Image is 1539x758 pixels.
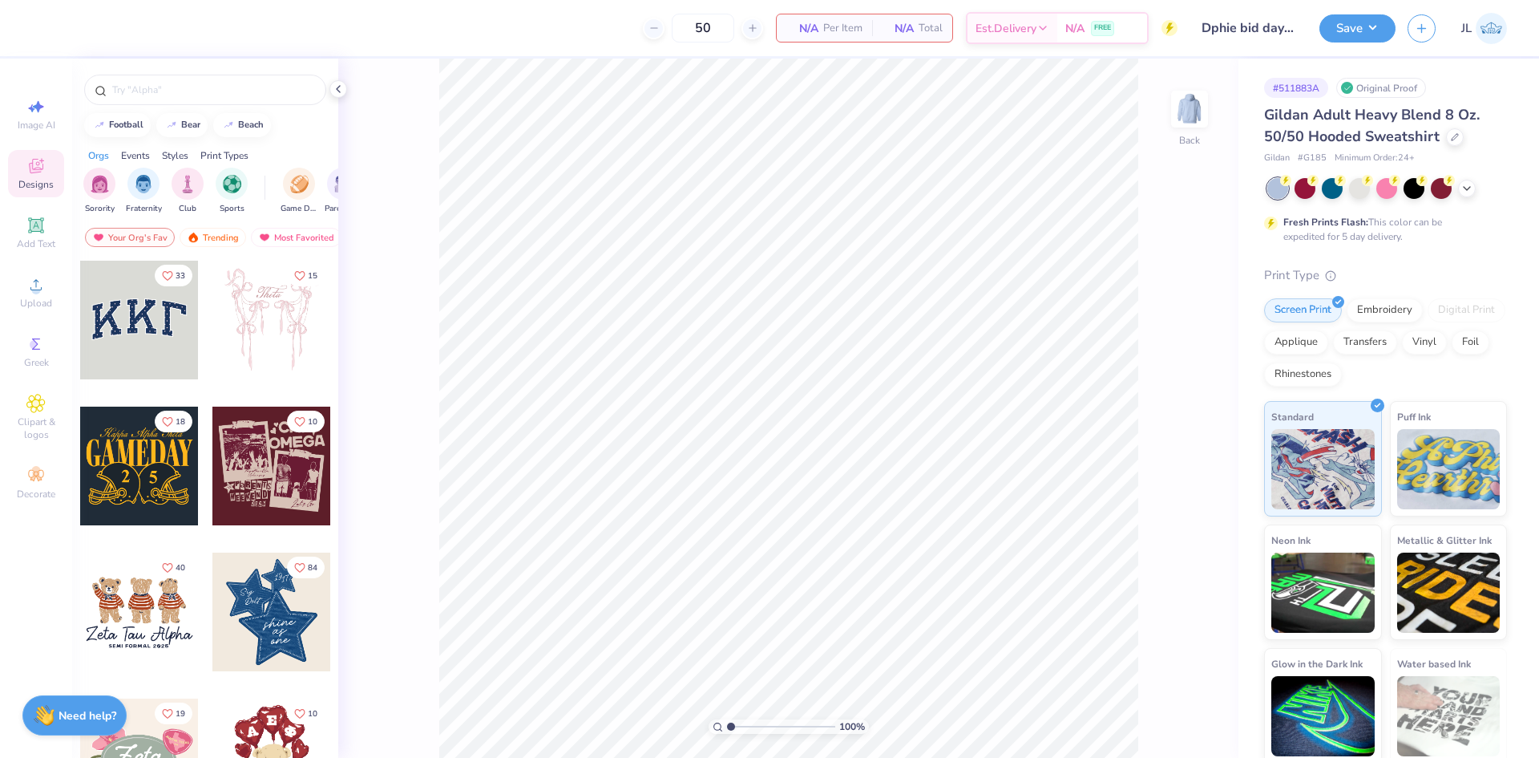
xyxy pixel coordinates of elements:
button: Like [155,557,192,578]
div: filter for Sports [216,168,248,215]
span: 10 [308,418,317,426]
span: 10 [308,710,317,718]
div: Digital Print [1428,298,1505,322]
div: bear [181,120,200,129]
button: Like [287,265,325,286]
span: Sorority [85,203,115,215]
span: 100 % [839,719,865,734]
img: Glow in the Dark Ink [1271,676,1375,756]
img: Puff Ink [1397,429,1501,509]
div: Vinyl [1402,330,1447,355]
span: Image AI [18,119,55,132]
img: trend_line.gif [93,120,106,130]
span: Sports [220,203,244,215]
div: filter for Club [172,168,204,215]
div: # 511883A [1264,78,1328,98]
div: Styles [162,148,188,163]
span: 40 [176,564,185,572]
span: Standard [1271,408,1314,425]
img: Parent's Weekend Image [334,175,353,193]
img: Sports Image [223,175,241,193]
span: 18 [176,418,185,426]
button: Like [155,265,192,286]
img: most_fav.gif [258,232,271,243]
img: Game Day Image [290,175,309,193]
span: Glow in the Dark Ink [1271,655,1363,672]
img: Jairo Laqui [1476,13,1507,44]
img: Club Image [179,175,196,193]
span: Neon Ink [1271,532,1311,549]
img: Back [1173,93,1206,125]
a: JL [1461,13,1507,44]
img: most_fav.gif [92,232,105,243]
input: – – [672,14,734,43]
span: 84 [308,564,317,572]
div: beach [238,120,264,129]
div: filter for Fraternity [126,168,162,215]
img: Standard [1271,429,1375,509]
span: Designs [18,178,54,191]
img: trending.gif [187,232,200,243]
span: # G185 [1298,152,1327,165]
strong: Fresh Prints Flash: [1283,216,1368,229]
input: Try "Alpha" [111,82,316,98]
span: Parent's Weekend [325,203,362,215]
img: Neon Ink [1271,553,1375,633]
div: Trending [180,228,246,247]
strong: Need help? [59,708,116,724]
span: Gildan [1264,152,1290,165]
span: Greek [24,356,49,369]
span: Gildan Adult Heavy Blend 8 Oz. 50/50 Hooded Sweatshirt [1264,105,1480,146]
span: JL [1461,19,1472,38]
div: Your Org's Fav [85,228,175,247]
div: This color can be expedited for 5 day delivery. [1283,215,1480,244]
button: Like [287,703,325,724]
button: football [84,113,151,137]
div: filter for Parent's Weekend [325,168,362,215]
span: Fraternity [126,203,162,215]
button: Save [1319,14,1396,43]
span: N/A [786,20,818,37]
span: Total [919,20,943,37]
button: filter button [172,168,204,215]
span: FREE [1094,22,1111,34]
button: Like [287,411,325,432]
div: Screen Print [1264,298,1342,322]
span: Minimum Order: 24 + [1335,152,1415,165]
div: Applique [1264,330,1328,355]
span: 19 [176,710,185,718]
span: Water based Ink [1397,655,1471,672]
div: Foil [1452,330,1489,355]
div: Back [1179,133,1200,148]
button: filter button [126,168,162,215]
div: Print Type [1264,266,1507,285]
button: Like [155,411,192,432]
button: filter button [216,168,248,215]
img: Water based Ink [1397,676,1501,756]
button: bear [156,113,208,137]
span: Club [179,203,196,215]
span: 15 [308,272,317,280]
img: Metallic & Glitter Ink [1397,553,1501,633]
button: Like [155,703,192,724]
span: Est. Delivery [976,20,1036,37]
button: filter button [325,168,362,215]
button: Like [287,557,325,578]
input: Untitled Design [1190,12,1307,44]
span: 33 [176,272,185,280]
span: Puff Ink [1397,408,1431,425]
div: filter for Game Day [281,168,317,215]
button: filter button [281,168,317,215]
span: Game Day [281,203,317,215]
span: N/A [882,20,914,37]
img: trend_line.gif [165,120,178,130]
span: Add Text [17,237,55,250]
span: N/A [1065,20,1085,37]
div: Rhinestones [1264,363,1342,387]
span: Decorate [17,488,55,501]
div: football [109,120,143,129]
span: Clipart & logos [8,415,64,441]
button: filter button [83,168,115,215]
div: Events [121,148,150,163]
img: trend_line.gif [222,120,235,130]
